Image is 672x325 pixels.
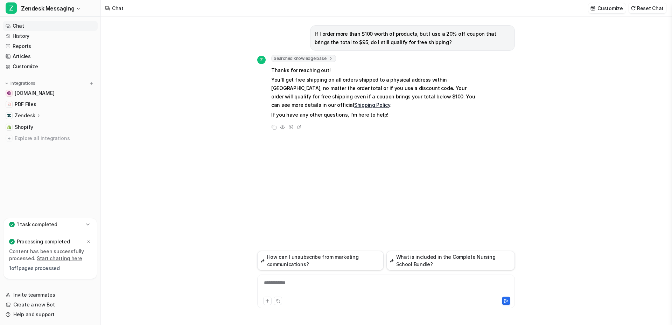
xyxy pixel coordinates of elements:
[9,248,91,262] p: Content has been successfully processed.
[271,55,336,62] span: Searched knowledge base
[7,91,11,95] img: anurseinthemaking.com
[3,300,98,310] a: Create a new Bot
[3,310,98,319] a: Help and support
[3,99,98,109] a: PDF FilesPDF Files
[271,66,476,75] p: Thanks for reaching out!
[7,125,11,129] img: Shopify
[3,62,98,71] a: Customize
[588,3,625,13] button: Customize
[257,251,384,270] button: How can I unsubscribe from marketing communications?
[3,122,98,132] a: ShopifyShopify
[7,102,11,106] img: PDF Files
[15,124,33,131] span: Shopify
[271,111,476,119] p: If you have any other questions, I’m here to help!
[271,76,476,109] p: You’ll get free shipping on all orders shipped to a physical address within [GEOGRAPHIC_DATA], no...
[6,2,17,14] span: Z
[15,101,36,108] span: PDF Files
[631,6,636,11] img: reset
[17,221,57,228] p: 1 task completed
[3,41,98,51] a: Reports
[3,290,98,300] a: Invite teammates
[629,3,666,13] button: Reset Chat
[3,31,98,41] a: History
[89,81,94,86] img: menu_add.svg
[17,238,70,245] p: Processing completed
[10,81,35,86] p: Integrations
[9,265,91,272] p: 1 of 1 pages processed
[21,4,74,13] span: Zendesk Messaging
[3,133,98,143] a: Explore all integrations
[354,102,390,108] a: Shipping Policy
[3,88,98,98] a: anurseinthemaking.com[DOMAIN_NAME]
[386,251,515,270] button: What is included in the Complete Nursing School Bundle?
[15,112,35,119] p: Zendesk
[37,255,82,261] a: Start chatting here
[3,80,37,87] button: Integrations
[590,6,595,11] img: customize
[4,81,9,86] img: expand menu
[315,30,510,47] p: If I order more than $100 worth of products, but I use a 20% off coupon that brings the total to ...
[112,5,124,12] div: Chat
[3,21,98,31] a: Chat
[257,56,266,64] span: Z
[3,51,98,61] a: Articles
[597,5,623,12] p: Customize
[15,90,54,97] span: [DOMAIN_NAME]
[6,135,13,142] img: explore all integrations
[15,133,95,144] span: Explore all integrations
[7,113,11,118] img: Zendesk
